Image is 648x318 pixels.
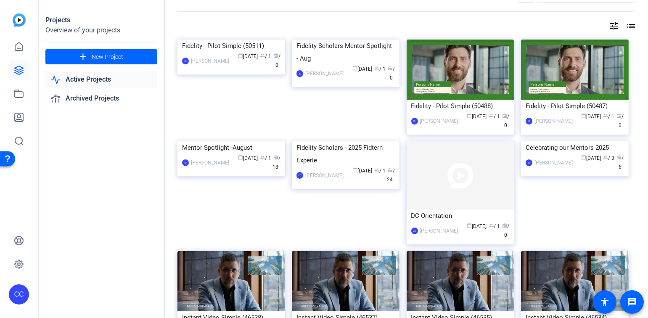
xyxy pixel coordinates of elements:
[388,66,393,71] span: radio
[260,53,265,58] span: group
[489,223,500,229] span: / 1
[45,90,157,107] a: Archived Projects
[272,155,280,170] span: / 18
[617,114,624,128] span: / 0
[582,114,601,119] span: [DATE]
[600,297,610,307] mat-icon: accessibility
[617,155,622,160] span: radio
[467,114,487,119] span: [DATE]
[260,53,271,59] span: / 1
[352,66,372,72] span: [DATE]
[603,114,615,119] span: / 1
[502,223,509,238] span: / 0
[238,155,258,161] span: [DATE]
[182,58,189,64] div: ID
[627,297,637,307] mat-icon: message
[502,114,509,128] span: / 0
[534,159,573,167] div: [PERSON_NAME]
[617,155,624,170] span: / 6
[411,118,418,125] div: ID
[273,53,280,68] span: / 0
[296,172,303,179] div: CC
[45,71,157,88] a: Active Projects
[526,100,624,112] div: Fidelity - Pilot Simple (50487)
[526,141,624,154] div: Celebrating our Mentors 2025
[374,167,379,172] span: group
[238,155,243,160] span: calendar_today
[489,113,494,118] span: group
[78,52,88,62] mat-icon: add
[526,159,532,166] div: ID
[489,223,494,228] span: group
[296,141,395,167] div: Fidelity Scholars - 2025 Fidtern Experie
[182,159,189,166] div: ID
[582,155,601,161] span: [DATE]
[45,49,157,64] button: New Project
[502,113,507,118] span: radio
[582,155,587,160] span: calendar_today
[603,155,615,161] span: / 3
[617,113,622,118] span: radio
[526,118,532,125] div: ID
[92,53,123,61] span: New Project
[260,155,271,161] span: / 1
[411,228,418,234] div: VG
[411,209,510,222] div: DC Orientation
[502,223,507,228] span: radio
[467,223,487,229] span: [DATE]
[273,155,278,160] span: radio
[420,227,458,235] div: [PERSON_NAME]
[374,168,386,174] span: / 1
[420,117,458,125] div: [PERSON_NAME]
[238,53,243,58] span: calendar_today
[352,167,357,172] span: calendar_today
[13,13,26,26] img: blue-gradient.svg
[260,155,265,160] span: group
[534,117,573,125] div: [PERSON_NAME]
[305,171,344,180] div: [PERSON_NAME]
[182,141,280,154] div: Mentor Spotlight -August
[582,113,587,118] span: calendar_today
[411,100,510,112] div: Fidelity - Pilot Simple (50488)
[625,21,635,31] mat-icon: list
[305,69,344,78] div: [PERSON_NAME]
[467,223,472,228] span: calendar_today
[603,113,608,118] span: group
[387,168,395,183] span: / 24
[388,66,395,81] span: / 0
[352,66,357,71] span: calendar_today
[182,40,280,52] div: Fidelity - Pilot Simple (50511)
[273,53,278,58] span: radio
[191,159,229,167] div: [PERSON_NAME]
[191,57,229,65] div: [PERSON_NAME]
[352,168,372,174] span: [DATE]
[374,66,386,72] span: / 1
[45,15,157,25] div: Projects
[238,53,258,59] span: [DATE]
[489,114,500,119] span: / 1
[388,167,393,172] span: radio
[467,113,472,118] span: calendar_today
[9,284,29,305] div: CC
[374,66,379,71] span: group
[296,70,303,77] div: ID
[609,21,619,31] mat-icon: tune
[45,25,157,35] div: Overview of your projects
[603,155,608,160] span: group
[296,40,395,65] div: Fidelity Scholars Mentor Spotlight - Aug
